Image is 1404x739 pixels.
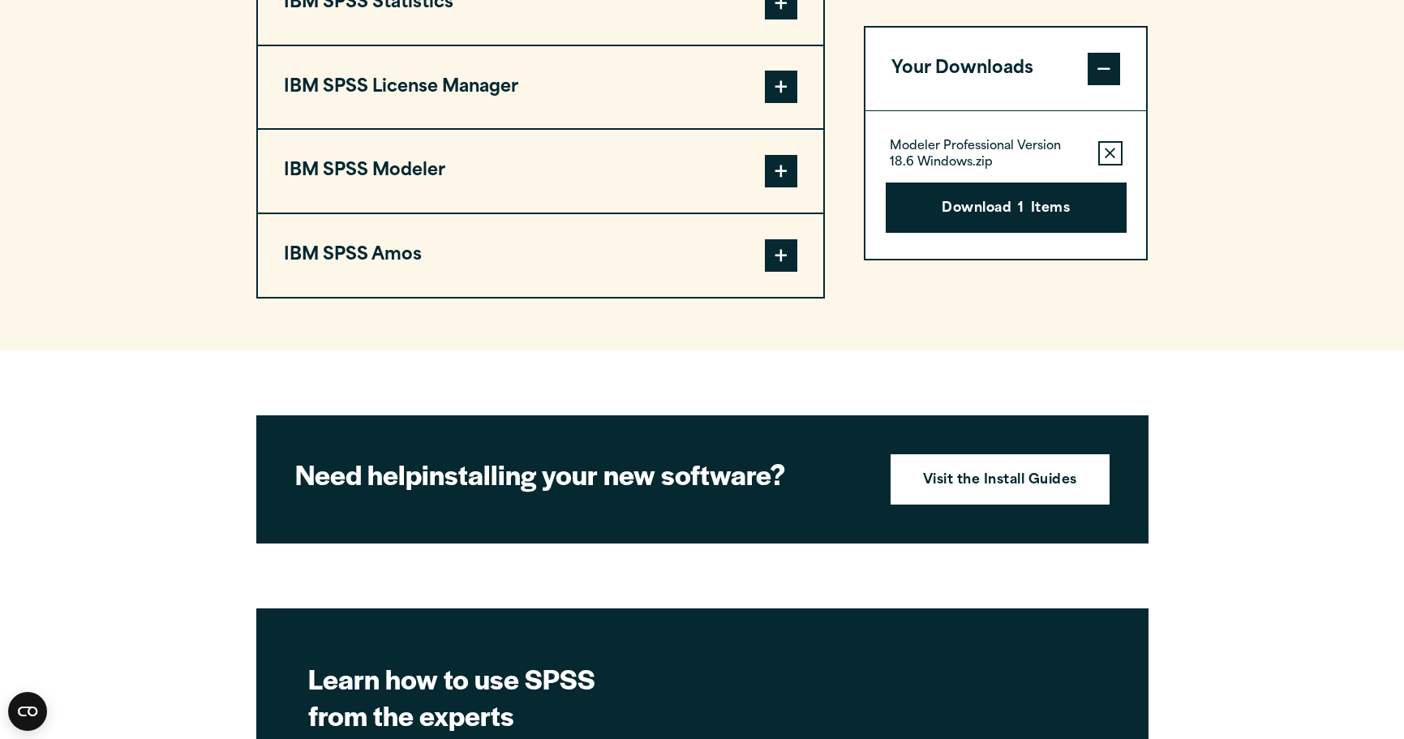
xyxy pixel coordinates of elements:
button: Your Downloads [865,28,1147,110]
button: IBM SPSS Amos [258,214,823,297]
button: Open CMP widget [8,692,47,731]
a: Visit the Install Guides [891,454,1110,505]
span: 1 [1018,199,1024,220]
button: Download1Items [886,183,1127,233]
button: IBM SPSS License Manager [258,46,823,129]
strong: Visit the Install Guides [923,470,1077,492]
h2: installing your new software? [295,456,863,492]
div: Your Downloads [865,110,1147,259]
strong: Need help [295,454,422,493]
h2: Learn how to use SPSS from the experts [308,660,650,733]
button: IBM SPSS Modeler [258,130,823,213]
p: Modeler Professional Version 18.6 Windows.zip [890,139,1085,171]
